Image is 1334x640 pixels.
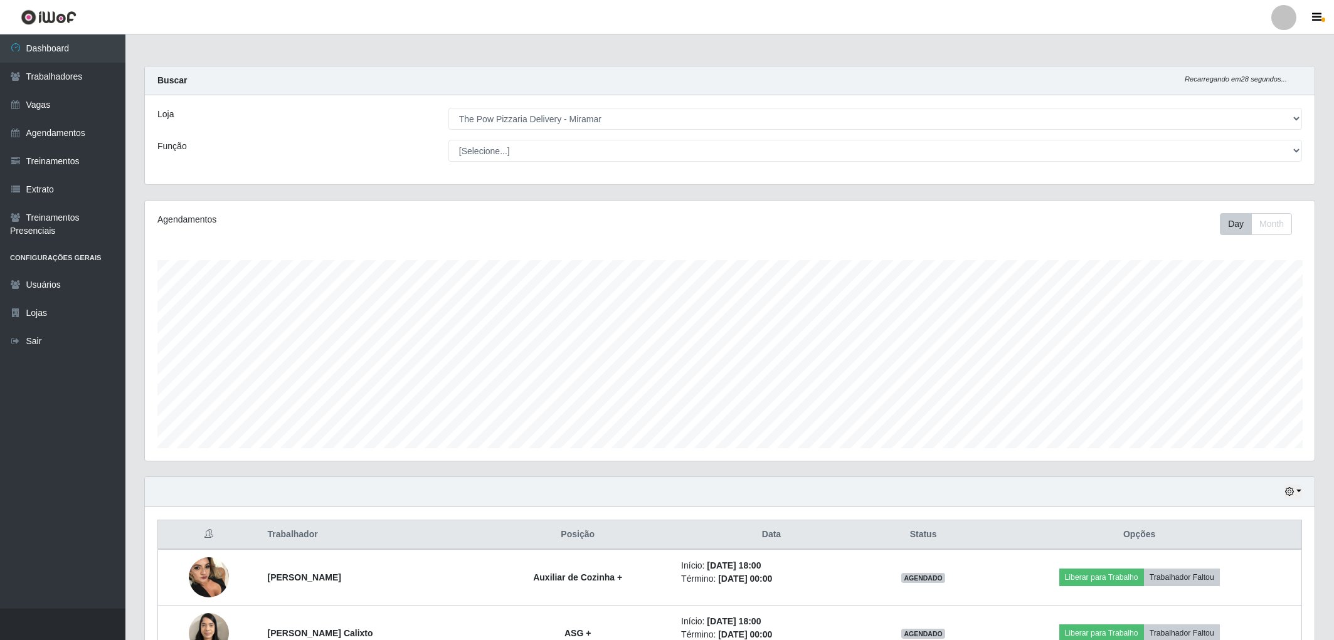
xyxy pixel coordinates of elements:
[869,520,978,550] th: Status
[681,615,862,628] li: Início:
[157,213,623,226] div: Agendamentos
[268,628,373,638] strong: [PERSON_NAME] Calixto
[260,520,482,550] th: Trabalhador
[681,572,862,585] li: Término:
[564,628,591,638] strong: ASG +
[189,542,229,613] img: 1674942967649.jpeg
[268,572,341,582] strong: [PERSON_NAME]
[1144,569,1220,586] button: Trabalhador Faltou
[1220,213,1302,235] div: Toolbar with button groups
[1185,75,1287,83] i: Recarregando em 28 segundos...
[1059,569,1144,586] button: Liberar para Trabalho
[681,559,862,572] li: Início:
[21,9,77,25] img: CoreUI Logo
[718,574,772,584] time: [DATE] 00:00
[1251,213,1292,235] button: Month
[901,573,945,583] span: AGENDADO
[901,629,945,639] span: AGENDADO
[674,520,869,550] th: Data
[1220,213,1252,235] button: Day
[157,75,187,85] strong: Buscar
[977,520,1301,550] th: Opções
[1220,213,1292,235] div: First group
[707,616,761,626] time: [DATE] 18:00
[718,629,772,639] time: [DATE] 00:00
[157,140,187,153] label: Função
[482,520,674,550] th: Posição
[533,572,622,582] strong: Auxiliar de Cozinha +
[707,560,761,570] time: [DATE] 18:00
[157,108,174,121] label: Loja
